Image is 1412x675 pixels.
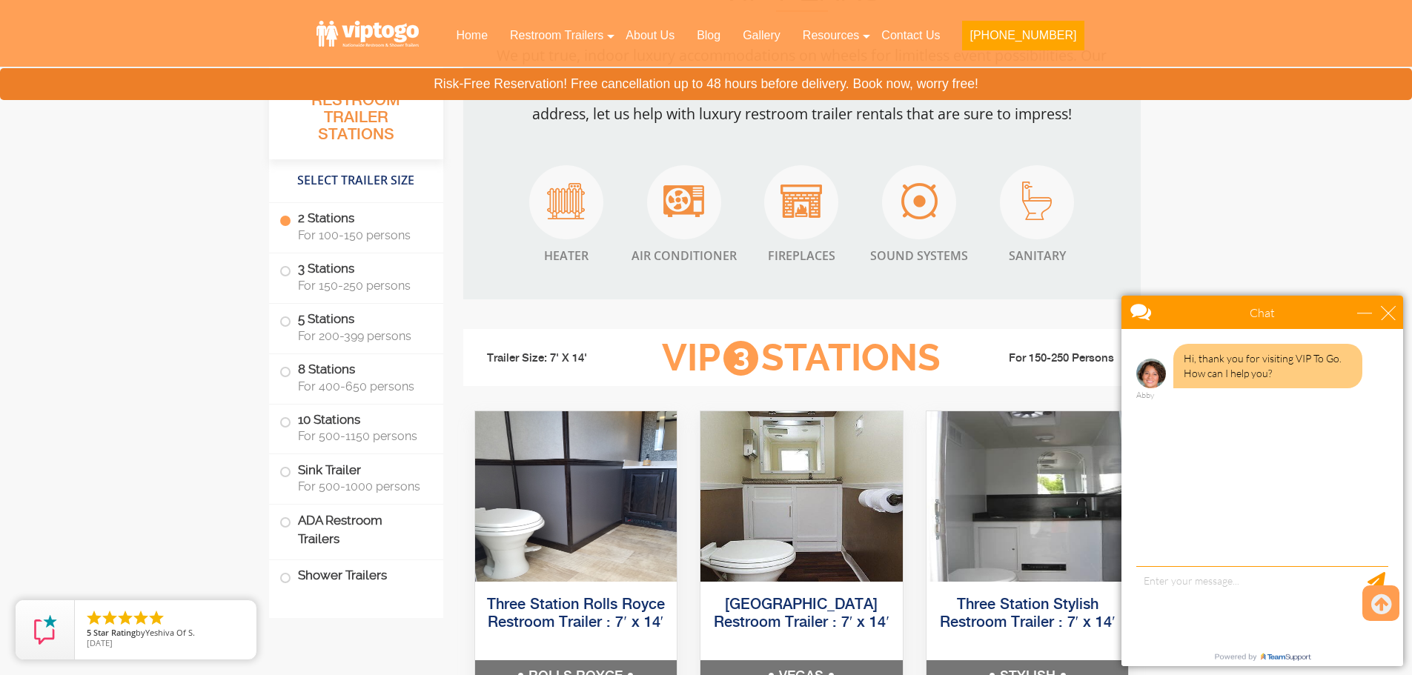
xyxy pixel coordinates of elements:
[723,341,758,376] span: 3
[148,609,165,627] li: 
[85,609,103,627] li: 
[93,627,136,638] span: Star Rating
[474,336,640,381] li: Trailer Size: 7' X 14'
[663,185,704,217] img: an icon of Air Conditioner
[475,411,677,582] img: Side view of three station restroom trailer with three separate doors with signs
[964,350,1130,368] li: For 150-250 Persons
[298,479,425,493] span: For 500-1000 persons
[87,627,91,638] span: 5
[279,560,433,592] label: Shower Trailers
[132,609,150,627] li: 
[1000,247,1074,265] span: Sanitary
[30,615,60,645] img: Review Rating
[1022,182,1052,220] img: an icon of Air Sanitar
[962,21,1084,50] button: [PHONE_NUMBER]
[279,505,433,555] label: ADA Restroom Trailers
[547,183,585,219] img: an icon of Heater
[279,354,433,400] label: 8 Stations
[732,19,792,52] a: Gallery
[298,429,425,443] span: For 500-1150 persons
[686,19,732,52] a: Blog
[901,183,938,219] img: an icon of Air Sound System
[780,184,822,218] img: an icon of Air Fire Place
[714,597,889,631] a: [GEOGRAPHIC_DATA] Restroom Trailer : 7′ x 14′
[269,70,443,159] h3: All Portable Restroom Trailer Stations
[279,203,433,249] label: 2 Stations
[145,627,195,638] span: Yeshiva Of S.
[1113,287,1412,675] iframe: Live Chat Box
[116,609,134,627] li: 
[298,279,425,293] span: For 150-250 persons
[298,379,425,393] span: For 400-650 persons
[279,253,433,299] label: 3 Stations
[298,228,425,242] span: For 100-150 persons
[792,19,870,52] a: Resources
[764,247,838,265] span: Fireplaces
[700,411,903,582] img: Side view of three station restroom trailer with three separate doors with signs
[927,411,1129,582] img: Side view of three station restroom trailer with three separate doors with signs
[639,338,964,379] h3: VIP Stations
[269,167,443,195] h4: Select Trailer Size
[279,304,433,350] label: 5 Stations
[298,329,425,343] span: For 200-399 persons
[614,19,686,52] a: About Us
[940,597,1116,631] a: Three Station Stylish Restroom Trailer : 7′ x 14′
[951,19,1095,59] a: [PHONE_NUMBER]
[279,454,433,500] label: Sink Trailer
[487,597,665,631] a: Three Station Rolls Royce Restroom Trailer : 7′ x 14′
[87,637,113,648] span: [DATE]
[870,247,968,265] span: Sound Systems
[87,628,245,639] span: by
[499,19,614,52] a: Restroom Trailers
[101,609,119,627] li: 
[529,247,603,265] span: Heater
[445,19,499,52] a: Home
[632,247,737,265] span: Air Conditioner
[279,405,433,450] label: 10 Stations
[870,19,951,52] a: Contact Us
